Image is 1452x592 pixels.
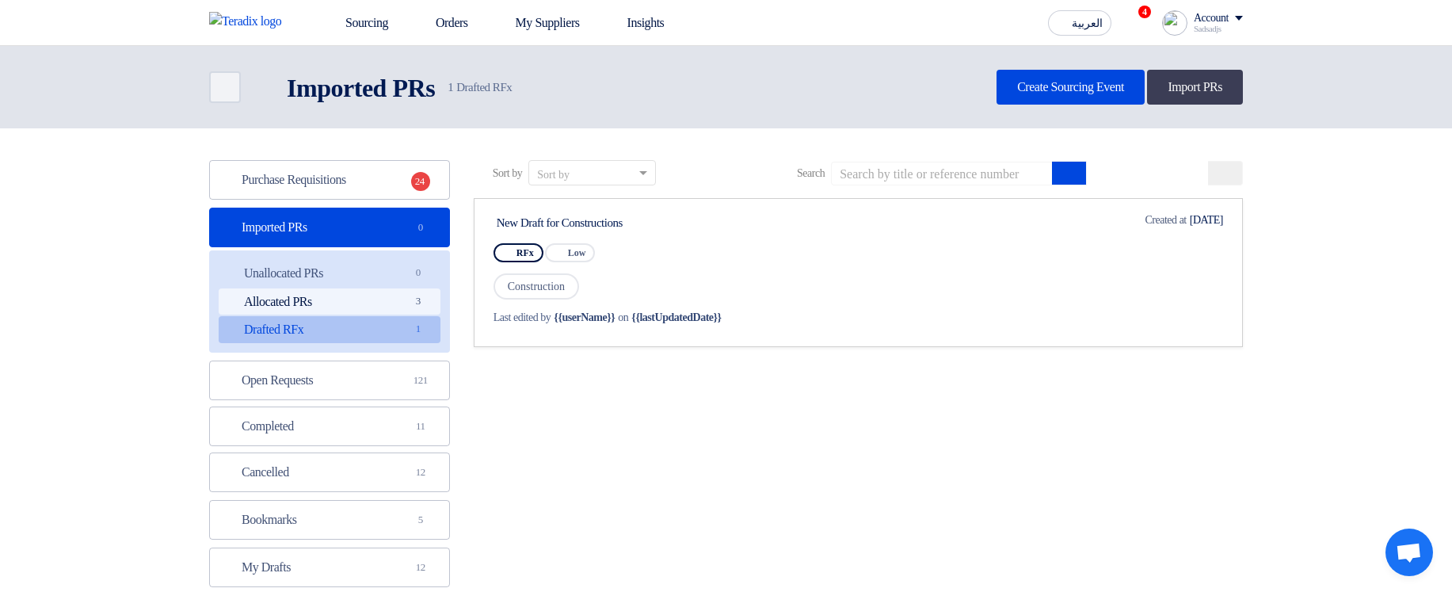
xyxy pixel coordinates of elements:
span: Search [797,165,825,181]
button: العربية [1048,10,1111,36]
a: Open chat [1385,529,1433,576]
div: Sadsadjs [1194,25,1243,33]
a: Bookmarks5 [209,500,450,540]
a: Import PRs [1147,70,1243,105]
span: on [618,309,628,326]
span: 1 [409,321,428,338]
img: Teradix logo [209,12,292,31]
a: Cancelled12 [209,453,450,492]
h2: Imported PRs [287,72,435,104]
span: العربية [1072,18,1103,29]
div: [DATE] [1122,212,1223,228]
span: {{userName}} [554,309,615,326]
span: 4 [1138,6,1151,18]
img: profile_test.png [1162,10,1187,36]
span: 1 [448,81,453,94]
span: Last edited by [494,309,551,326]
span: 3 [409,293,428,310]
span: 5 [411,512,430,528]
a: Allocated PRs [219,288,440,315]
span: 0 [411,220,430,235]
span: 0 [409,265,428,281]
a: Sourcing [311,6,401,40]
a: Drafted RFx [219,316,440,343]
div: Sort by [537,166,570,183]
span: Sort by [493,165,522,181]
a: Orders [401,6,481,40]
a: Create Sourcing Event [997,70,1145,105]
span: 11 [411,418,430,434]
span: Drafted RFx [448,78,512,97]
div: Account [1194,12,1229,25]
span: 121 [411,372,430,388]
a: Open Requests121 [209,361,450,400]
a: Imported PRs0 [209,208,450,247]
span: Low [568,247,586,258]
a: Purchase Requisitions24 [209,160,450,200]
a: My Suppliers [481,6,593,40]
span: {{lastUpdatedDate}} [631,309,721,326]
span: Created at [1145,212,1186,228]
span: 12 [411,560,430,575]
span: 24 [411,172,430,191]
span: 12 [411,464,430,480]
a: Unallocated PRs [219,260,440,287]
a: Completed11 [209,407,450,446]
span: RFx [516,247,534,258]
div: New Draft for Constructions [497,216,794,230]
span: Construction [494,273,579,300]
input: Search by title or reference number [831,162,1053,185]
a: My Drafts12 [209,548,450,587]
a: Insights [593,6,677,40]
